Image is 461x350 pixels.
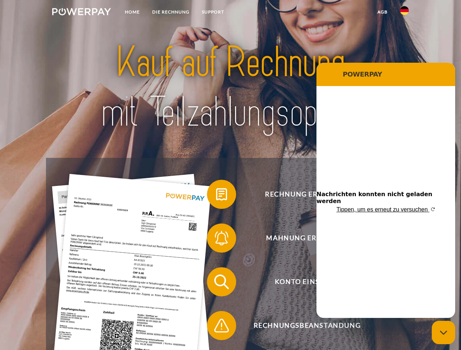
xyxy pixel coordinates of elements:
button: Rechnungsbeanstandung [207,311,397,340]
img: qb_warning.svg [212,316,231,335]
img: logo-powerpay-white.svg [52,8,111,15]
a: DIE RECHNUNG [146,5,196,19]
a: agb [371,5,394,19]
span: Mahnung erhalten? [218,223,396,253]
iframe: Schaltfläche zum Öffnen des Messaging-Fensters [432,321,455,344]
a: SUPPORT [196,5,230,19]
img: de [400,6,409,15]
span: Konto einsehen [218,267,396,296]
span: Rechnung erhalten? [218,180,396,209]
iframe: Messaging-Fenster [316,63,455,318]
span: Rechnungsbeanstandung [218,311,396,340]
button: Mahnung erhalten? [207,223,397,253]
img: qb_bill.svg [212,185,231,203]
button: Konto einsehen [207,267,397,296]
img: title-powerpay_de.svg [70,35,391,140]
a: Home [119,5,146,19]
button: Rechnung erhalten? [207,180,397,209]
img: qb_search.svg [212,273,231,291]
img: qb_bell.svg [212,229,231,247]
